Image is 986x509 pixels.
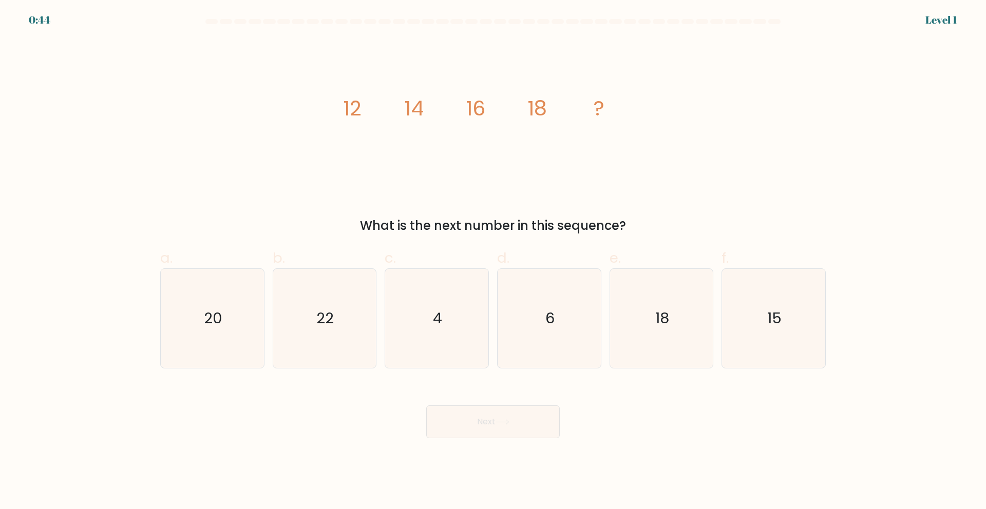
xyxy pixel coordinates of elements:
text: 22 [317,308,334,328]
span: a. [160,248,173,268]
tspan: 14 [404,94,424,123]
text: 6 [545,308,555,328]
span: e. [610,248,621,268]
span: b. [273,248,285,268]
span: f. [722,248,729,268]
tspan: ? [594,94,604,123]
text: 15 [768,308,782,328]
tspan: 18 [527,94,547,123]
text: 4 [433,308,443,328]
text: 18 [655,308,669,328]
div: What is the next number in this sequence? [166,217,820,235]
div: 0:44 [29,12,50,28]
tspan: 12 [343,94,362,123]
button: Next [426,405,560,438]
span: c. [385,248,396,268]
span: d. [497,248,509,268]
text: 20 [204,308,222,328]
tspan: 16 [466,94,485,123]
div: Level 1 [925,12,957,28]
